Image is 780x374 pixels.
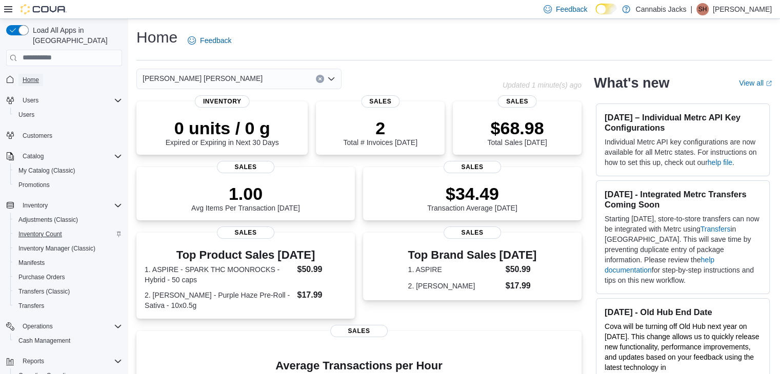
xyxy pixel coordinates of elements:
[145,264,293,285] dt: 1. ASPIRE - SPARK THC MOONROCKS - Hybrid - 50 caps
[444,161,501,173] span: Sales
[18,199,52,212] button: Inventory
[23,201,48,210] span: Inventory
[708,158,732,167] a: help file
[23,152,44,160] span: Catalog
[18,167,75,175] span: My Catalog (Classic)
[2,354,126,368] button: Reports
[21,4,67,14] img: Cova
[195,95,250,108] span: Inventory
[605,112,761,133] h3: [DATE] – Individual Metrc API Key Configurations
[2,319,126,334] button: Operations
[217,161,274,173] span: Sales
[18,320,57,333] button: Operations
[184,30,235,51] a: Feedback
[14,257,122,269] span: Manifests
[2,198,126,213] button: Inventory
[14,109,122,121] span: Users
[14,214,82,226] a: Adjustments (Classic)
[18,94,43,107] button: Users
[10,256,126,270] button: Manifests
[23,132,52,140] span: Customers
[18,94,122,107] span: Users
[698,3,707,15] span: SH
[14,285,122,298] span: Transfers (Classic)
[14,179,122,191] span: Promotions
[166,118,279,138] p: 0 units / 0 g
[635,3,686,15] p: Cannabis Jacks
[690,3,692,15] p: |
[145,290,293,310] dt: 2. [PERSON_NAME] - Purple Haze Pre-Roll - Sativa - 10x0.5g
[14,300,122,312] span: Transfers
[10,270,126,284] button: Purchase Orders
[18,244,95,253] span: Inventory Manager (Classic)
[191,183,300,212] div: Avg Items Per Transaction [DATE]
[696,3,709,15] div: Soo Han
[18,259,45,267] span: Manifests
[18,199,122,212] span: Inventory
[18,287,70,296] span: Transfers (Classic)
[330,325,388,337] span: Sales
[2,149,126,163] button: Catalog
[18,273,65,281] span: Purchase Orders
[191,183,300,204] p: 1.00
[18,150,122,162] span: Catalog
[605,137,761,168] p: Individual Metrc API key configurations are now available for all Metrc states. For instructions ...
[10,108,126,122] button: Users
[594,75,669,91] h2: What's new
[506,263,537,276] dd: $50.99
[487,118,547,138] p: $68.98
[29,25,122,46] span: Load All Apps in [GEOGRAPHIC_DATA]
[343,118,417,138] p: 2
[18,130,56,142] a: Customers
[18,355,122,367] span: Reports
[739,79,772,87] a: View allExternal link
[327,75,335,83] button: Open list of options
[10,213,126,227] button: Adjustments (Classic)
[10,178,126,192] button: Promotions
[14,285,74,298] a: Transfers (Classic)
[166,118,279,147] div: Expired or Expiring in Next 30 Days
[14,214,122,226] span: Adjustments (Classic)
[217,226,274,239] span: Sales
[18,337,70,345] span: Cash Management
[143,72,263,85] span: [PERSON_NAME] [PERSON_NAME]
[14,109,38,121] a: Users
[18,181,50,189] span: Promotions
[605,189,761,210] h3: [DATE] - Integrated Metrc Transfers Coming Soon
[10,163,126,178] button: My Catalog (Classic)
[145,249,347,261] h3: Top Product Sales [DATE]
[506,280,537,292] dd: $17.99
[14,242,122,255] span: Inventory Manager (Classic)
[14,228,66,240] a: Inventory Count
[605,256,714,274] a: help documentation
[701,225,731,233] a: Transfers
[297,263,346,276] dd: $50.99
[18,302,44,310] span: Transfers
[18,129,122,142] span: Customers
[10,284,126,299] button: Transfers (Classic)
[14,335,74,347] a: Cash Management
[10,334,126,348] button: Cash Management
[408,249,537,261] h3: Top Brand Sales [DATE]
[14,335,122,347] span: Cash Management
[498,95,536,108] span: Sales
[14,179,54,191] a: Promotions
[605,214,761,285] p: Starting [DATE], store-to-store transfers can now be integrated with Metrc using in [GEOGRAPHIC_D...
[14,242,99,255] a: Inventory Manager (Classic)
[145,360,573,372] h4: Average Transactions per Hour
[408,281,502,291] dt: 2. [PERSON_NAME]
[14,271,122,283] span: Purchase Orders
[316,75,324,83] button: Clear input
[713,3,772,15] p: [PERSON_NAME]
[556,4,587,14] span: Feedback
[18,73,122,86] span: Home
[18,355,48,367] button: Reports
[427,183,517,204] p: $34.49
[2,128,126,143] button: Customers
[14,228,122,240] span: Inventory Count
[605,307,761,317] h3: [DATE] - Old Hub End Date
[200,35,231,46] span: Feedback
[18,150,48,162] button: Catalog
[14,164,122,177] span: My Catalog (Classic)
[23,322,53,330] span: Operations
